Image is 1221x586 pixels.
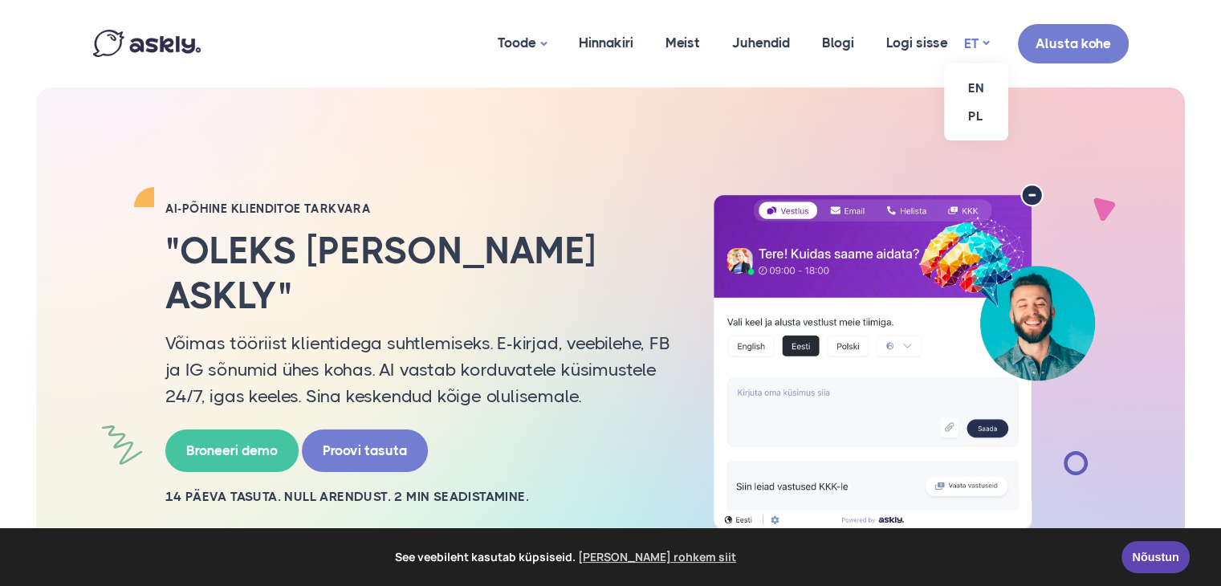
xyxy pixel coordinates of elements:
a: Proovi tasuta [302,429,428,472]
a: Juhendid [716,4,806,82]
a: EN [944,74,1008,102]
span: See veebileht kasutab küpsiseid. [23,545,1110,569]
p: Võimas tööriist klientidega suhtlemiseks. E-kirjad, veebilehe, FB ja IG sõnumid ühes kohas. AI va... [165,330,671,409]
a: learn more about cookies [576,545,739,569]
h2: 14 PÄEVA TASUTA. NULL ARENDUST. 2 MIN SEADISTAMINE. [165,488,671,506]
img: Askly [93,30,201,57]
a: Nõustun [1121,541,1190,573]
a: Meist [649,4,716,82]
a: Blogi [806,4,870,82]
a: PL [944,102,1008,130]
h2: AI-PÕHINE KLIENDITOE TARKVARA [165,201,671,217]
a: ET [964,32,989,55]
img: AI multilingual chat [695,184,1113,531]
a: Alusta kohe [1018,24,1129,63]
a: Broneeri demo [165,429,299,472]
a: Logi sisse [870,4,964,82]
a: Toode [482,4,563,83]
h2: "Oleks [PERSON_NAME] Askly" [165,229,671,317]
a: Hinnakiri [563,4,649,82]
